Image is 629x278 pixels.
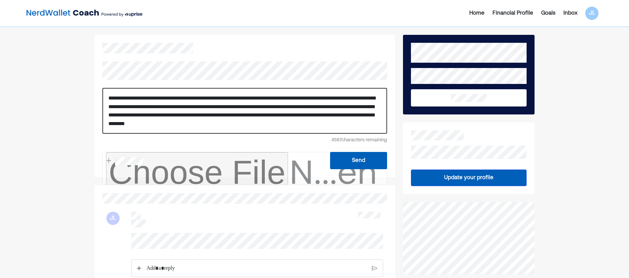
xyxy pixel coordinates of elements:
[102,136,387,144] div: 4587 characters remaining
[563,9,577,17] div: Inbox
[330,152,387,169] button: Send
[411,170,527,186] button: Update your profile
[492,9,533,17] div: Financial Profile
[143,260,370,277] div: Rich Text Editor. Editing area: main
[469,9,485,17] div: Home
[585,7,599,20] div: JL
[102,88,387,134] div: Rich Text Editor. Editing area: main
[106,212,120,225] div: JL
[541,9,555,17] div: Goals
